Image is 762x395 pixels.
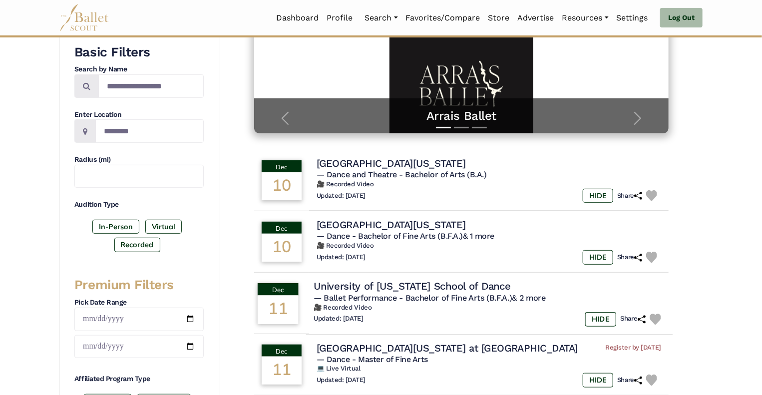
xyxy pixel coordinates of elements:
[262,234,302,262] div: 10
[617,192,642,200] h6: Share
[74,155,204,165] h4: Radius (mi)
[317,180,661,189] h6: 🎥 Recorded Video
[514,7,558,28] a: Advertise
[512,293,546,302] a: & 2 more
[273,7,323,28] a: Dashboard
[585,312,616,327] label: HIDE
[264,108,659,124] a: Arrais Ballet
[92,220,139,234] label: In-Person
[262,222,302,234] div: Dec
[317,218,466,231] h4: [GEOGRAPHIC_DATA][US_STATE]
[621,315,646,323] h6: Share
[463,231,494,241] a: & 1 more
[114,238,160,252] label: Recorded
[74,374,204,384] h4: Affiliated Program Type
[262,172,302,200] div: 10
[613,7,652,28] a: Settings
[98,74,204,98] input: Search by names...
[317,170,486,179] span: — Dance and Theatre - Bachelor of Arts (B.A.)
[323,7,357,28] a: Profile
[606,344,661,352] span: Register by [DATE]
[314,315,364,323] h6: Updated: [DATE]
[74,64,204,74] h4: Search by Name
[617,253,642,262] h6: Share
[317,253,366,262] h6: Updated: [DATE]
[317,365,661,373] h6: 💻 Live Virtual
[484,7,514,28] a: Store
[314,293,546,302] span: — Ballet Performance - Bachelor of Fine Arts (B.F.A.)
[402,7,484,28] a: Favorites/Compare
[583,250,613,264] label: HIDE
[583,189,613,203] label: HIDE
[258,295,299,324] div: 11
[258,283,299,295] div: Dec
[317,157,466,170] h4: [GEOGRAPHIC_DATA][US_STATE]
[74,277,204,294] h3: Premium Filters
[262,357,302,385] div: 11
[74,44,204,61] h3: Basic Filters
[74,298,204,308] h4: Pick Date Range
[314,303,665,312] h6: 🎥 Recorded Video
[74,110,204,120] h4: Enter Location
[314,280,511,293] h4: University of [US_STATE] School of Dance
[317,231,494,241] span: — Dance - Bachelor of Fine Arts (B.F.A.)
[317,192,366,200] h6: Updated: [DATE]
[617,376,642,385] h6: Share
[145,220,182,234] label: Virtual
[317,355,428,364] span: — Dance - Master of Fine Arts
[262,160,302,172] div: Dec
[317,342,578,355] h4: [GEOGRAPHIC_DATA][US_STATE] at [GEOGRAPHIC_DATA]
[262,345,302,357] div: Dec
[583,373,613,387] label: HIDE
[558,7,613,28] a: Resources
[361,7,402,28] a: Search
[660,8,703,28] a: Log Out
[317,376,366,385] h6: Updated: [DATE]
[454,122,469,133] button: Slide 2
[74,200,204,210] h4: Audition Type
[472,122,487,133] button: Slide 3
[95,119,204,143] input: Location
[317,242,661,250] h6: 🎥 Recorded Video
[436,122,451,133] button: Slide 1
